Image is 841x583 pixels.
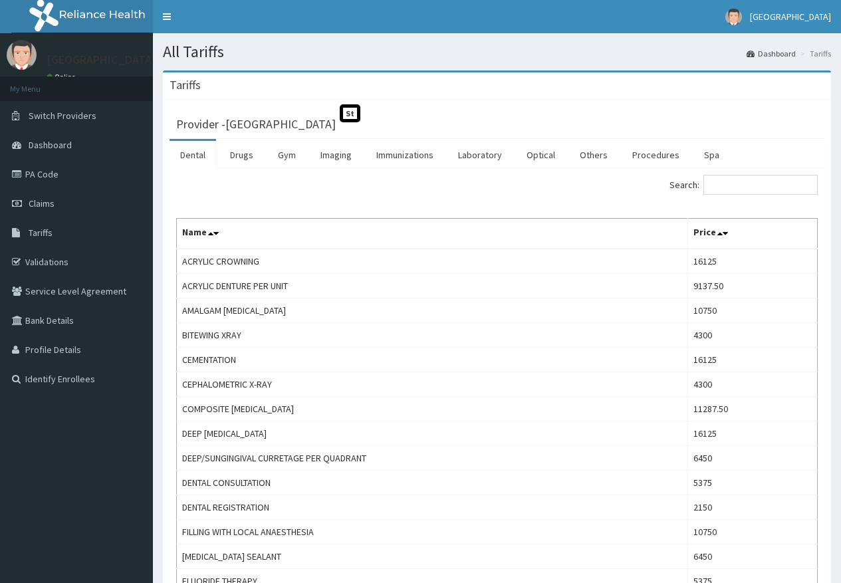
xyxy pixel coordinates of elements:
td: 16125 [687,348,817,372]
td: 4300 [687,372,817,397]
h1: All Tariffs [163,43,831,60]
span: St [340,104,360,122]
a: Others [569,141,618,169]
td: 16125 [687,421,817,446]
td: 6450 [687,446,817,471]
a: Drugs [219,141,264,169]
td: 2150 [687,495,817,520]
span: [GEOGRAPHIC_DATA] [750,11,831,23]
td: BITEWING XRAY [177,323,688,348]
td: ACRYLIC CROWNING [177,249,688,274]
td: 10750 [687,520,817,544]
th: Name [177,219,688,249]
a: Procedures [622,141,690,169]
td: 16125 [687,249,817,274]
a: Imaging [310,141,362,169]
a: Spa [693,141,730,169]
p: [GEOGRAPHIC_DATA] [47,54,156,66]
a: Dashboard [747,48,796,59]
td: DEEP [MEDICAL_DATA] [177,421,688,446]
td: 9137.50 [687,274,817,298]
td: ACRYLIC DENTURE PER UNIT [177,274,688,298]
span: Dashboard [29,139,72,151]
h3: Provider - [GEOGRAPHIC_DATA] [176,118,336,130]
td: 6450 [687,544,817,569]
span: Tariffs [29,227,53,239]
a: Optical [516,141,566,169]
a: Dental [170,141,216,169]
a: Immunizations [366,141,444,169]
input: Search: [703,175,818,195]
td: AMALGAM [MEDICAL_DATA] [177,298,688,323]
td: 11287.50 [687,397,817,421]
span: Switch Providers [29,110,96,122]
td: CEMENTATION [177,348,688,372]
td: [MEDICAL_DATA] SEALANT [177,544,688,569]
td: 5375 [687,471,817,495]
td: 4300 [687,323,817,348]
a: Laboratory [447,141,513,169]
h3: Tariffs [170,79,201,91]
label: Search: [669,175,818,195]
td: 10750 [687,298,817,323]
a: Gym [267,141,306,169]
a: Online [47,72,78,82]
td: DEEP/SUNGINGIVAL CURRETAGE PER QUADRANT [177,446,688,471]
td: DENTAL REGISTRATION [177,495,688,520]
td: FILLING WITH LOCAL ANAESTHESIA [177,520,688,544]
td: COMPOSITE [MEDICAL_DATA] [177,397,688,421]
td: CEPHALOMETRIC X-RAY [177,372,688,397]
li: Tariffs [797,48,831,59]
th: Price [687,219,817,249]
img: User Image [725,9,742,25]
img: User Image [7,40,37,70]
td: DENTAL CONSULTATION [177,471,688,495]
span: Claims [29,197,55,209]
